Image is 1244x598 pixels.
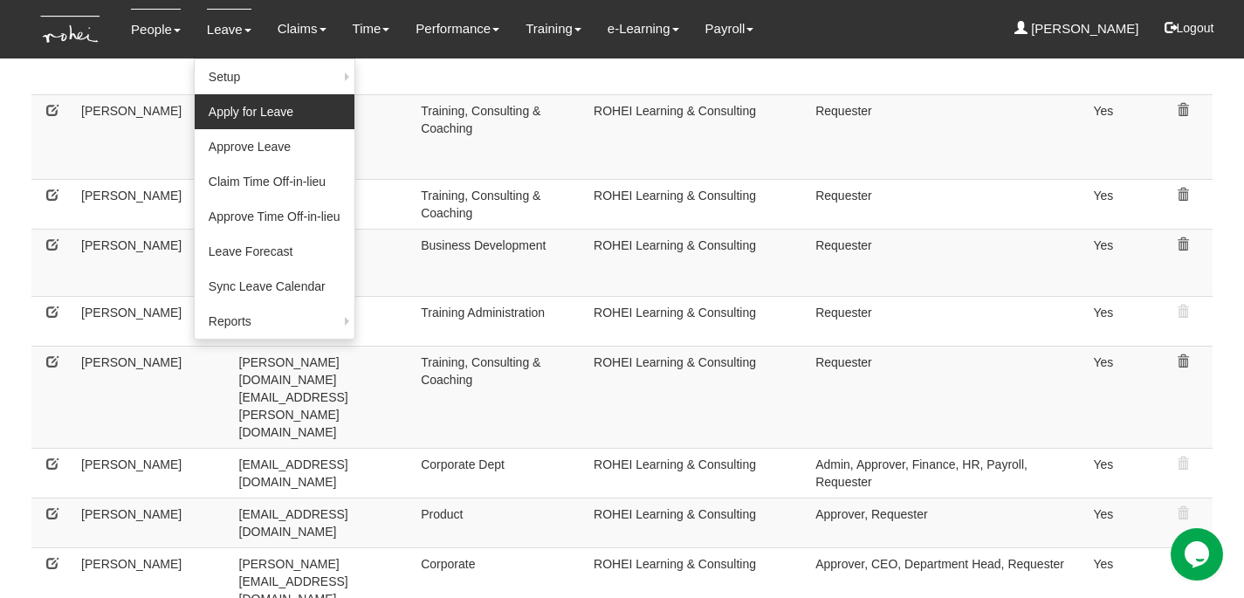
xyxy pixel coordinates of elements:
[587,94,808,179] td: ROHEI Learning & Consulting
[416,9,499,49] a: Performance
[232,448,415,498] td: [EMAIL_ADDRESS][DOMAIN_NAME]
[74,448,231,498] td: [PERSON_NAME]
[414,448,587,498] td: Corporate Dept
[232,498,415,547] td: [EMAIL_ADDRESS][DOMAIN_NAME]
[195,199,354,234] a: Approve Time Off-in-lieu
[808,179,1086,229] td: Requester
[1152,7,1227,49] button: Logout
[1087,94,1153,179] td: Yes
[195,234,354,269] a: Leave Forecast
[74,27,231,94] td: [PERSON_NAME]
[587,179,808,229] td: ROHEI Learning & Consulting
[232,346,415,448] td: [PERSON_NAME][DOMAIN_NAME][EMAIL_ADDRESS][PERSON_NAME][DOMAIN_NAME]
[414,94,587,179] td: Training, Consulting & Coaching
[1014,9,1139,49] a: [PERSON_NAME]
[414,27,587,94] td: Business Development
[1087,498,1153,547] td: Yes
[808,448,1086,498] td: Admin, Approver, Finance, HR, Payroll, Requester
[587,229,808,296] td: ROHEI Learning & Consulting
[808,94,1086,179] td: Requester
[414,498,587,547] td: Product
[1087,27,1153,94] td: Yes
[1087,229,1153,296] td: Yes
[74,179,231,229] td: [PERSON_NAME]
[526,9,581,49] a: Training
[1087,296,1153,346] td: Yes
[195,269,354,304] a: Sync Leave Calendar
[74,346,231,448] td: [PERSON_NAME]
[587,27,808,94] td: ROHEI Learning & Consulting
[131,9,181,50] a: People
[414,346,587,448] td: Training, Consulting & Coaching
[74,94,231,179] td: [PERSON_NAME]
[1087,448,1153,498] td: Yes
[808,229,1086,296] td: Requester
[808,27,1086,94] td: Approver, Requester
[587,498,808,547] td: ROHEI Learning & Consulting
[1171,528,1227,581] iframe: chat widget
[195,129,354,164] a: Approve Leave
[207,9,251,50] a: Leave
[587,448,808,498] td: ROHEI Learning & Consulting
[1087,179,1153,229] td: Yes
[414,229,587,296] td: Business Development
[808,346,1086,448] td: Requester
[195,94,354,129] a: Apply for Leave
[705,9,754,49] a: Payroll
[1087,346,1153,448] td: Yes
[808,498,1086,547] td: Approver, Requester
[808,296,1086,346] td: Requester
[74,296,231,346] td: [PERSON_NAME]
[353,9,390,49] a: Time
[195,164,354,199] a: Claim Time Off-in-lieu
[74,498,231,547] td: [PERSON_NAME]
[278,9,326,49] a: Claims
[414,296,587,346] td: Training Administration
[587,346,808,448] td: ROHEI Learning & Consulting
[414,179,587,229] td: Training, Consulting & Coaching
[74,229,231,296] td: [PERSON_NAME]
[587,296,808,346] td: ROHEI Learning & Consulting
[195,304,354,339] a: Reports
[195,59,354,94] a: Setup
[608,9,679,49] a: e-Learning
